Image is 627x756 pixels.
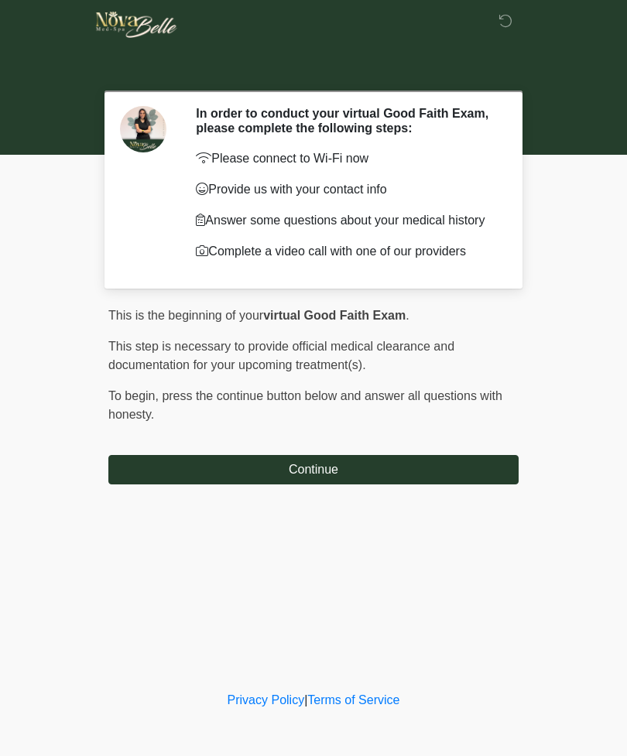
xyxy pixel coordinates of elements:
a: | [304,693,307,706]
span: press the continue button below and answer all questions with honesty. [108,389,502,421]
a: Privacy Policy [228,693,305,706]
span: This is the beginning of your [108,309,263,322]
p: Provide us with your contact info [196,180,495,199]
strong: virtual Good Faith Exam [263,309,406,322]
p: Complete a video call with one of our providers [196,242,495,261]
span: This step is necessary to provide official medical clearance and documentation for your upcoming ... [108,340,454,371]
a: Terms of Service [307,693,399,706]
img: Novabelle medspa Logo [93,12,180,38]
h2: In order to conduct your virtual Good Faith Exam, please complete the following steps: [196,106,495,135]
h1: ‎ ‎ [97,56,530,84]
button: Continue [108,455,519,484]
p: Please connect to Wi-Fi now [196,149,495,168]
span: To begin, [108,389,162,402]
span: . [406,309,409,322]
img: Agent Avatar [120,106,166,152]
p: Answer some questions about your medical history [196,211,495,230]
